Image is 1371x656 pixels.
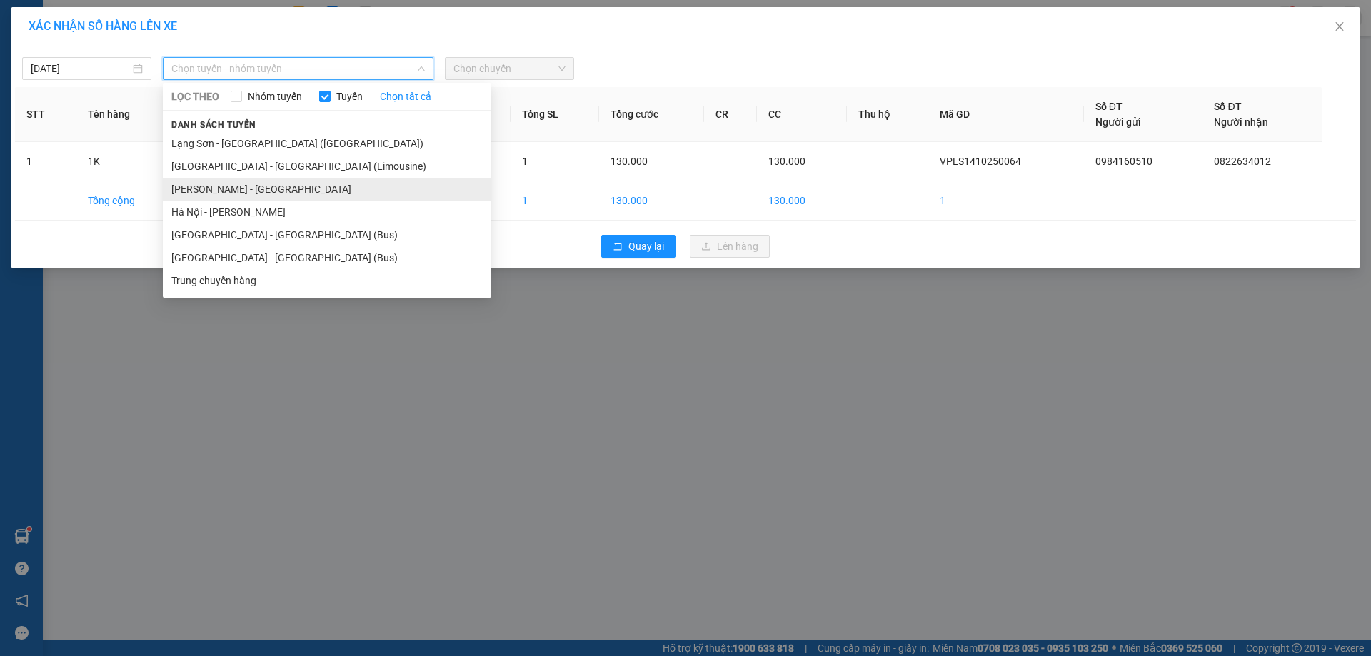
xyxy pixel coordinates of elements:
[613,241,623,253] span: rollback
[331,89,368,104] span: Tuyến
[163,223,491,246] li: [GEOGRAPHIC_DATA] - [GEOGRAPHIC_DATA] (Bus)
[417,64,426,73] span: down
[599,87,704,142] th: Tổng cước
[690,235,770,258] button: uploadLên hàng
[453,58,566,79] span: Chọn chuyến
[163,178,491,201] li: [PERSON_NAME] - [GEOGRAPHIC_DATA]
[601,235,676,258] button: rollbackQuay lại
[928,87,1083,142] th: Mã GD
[1320,7,1360,47] button: Close
[611,156,648,167] span: 130.000
[704,87,757,142] th: CR
[15,142,76,181] td: 1
[163,118,265,131] span: Danh sách tuyến
[76,181,181,221] td: Tổng cộng
[15,87,76,142] th: STT
[1095,156,1152,167] span: 0984160510
[1214,116,1268,128] span: Người nhận
[380,89,431,104] a: Chọn tất cả
[163,155,491,178] li: [GEOGRAPHIC_DATA] - [GEOGRAPHIC_DATA] (Limousine)
[242,89,308,104] span: Nhóm tuyến
[768,156,805,167] span: 130.000
[1214,101,1241,112] span: Số ĐT
[29,19,177,33] span: XÁC NHẬN SỐ HÀNG LÊN XE
[171,58,425,79] span: Chọn tuyến - nhóm tuyến
[171,89,219,104] span: LỌC THEO
[628,238,664,254] span: Quay lại
[1214,156,1271,167] span: 0822634012
[928,181,1083,221] td: 1
[163,132,491,155] li: Lạng Sơn - [GEOGRAPHIC_DATA] ([GEOGRAPHIC_DATA])
[1334,21,1345,32] span: close
[847,87,929,142] th: Thu hộ
[163,201,491,223] li: Hà Nội - [PERSON_NAME]
[163,246,491,269] li: [GEOGRAPHIC_DATA] - [GEOGRAPHIC_DATA] (Bus)
[76,142,181,181] td: 1K
[163,269,491,292] li: Trung chuyển hàng
[940,156,1021,167] span: VPLS1410250064
[1095,101,1123,112] span: Số ĐT
[522,156,528,167] span: 1
[757,181,846,221] td: 130.000
[511,87,599,142] th: Tổng SL
[599,181,704,221] td: 130.000
[511,181,599,221] td: 1
[1095,116,1141,128] span: Người gửi
[757,87,846,142] th: CC
[76,87,181,142] th: Tên hàng
[31,61,130,76] input: 14/10/2025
